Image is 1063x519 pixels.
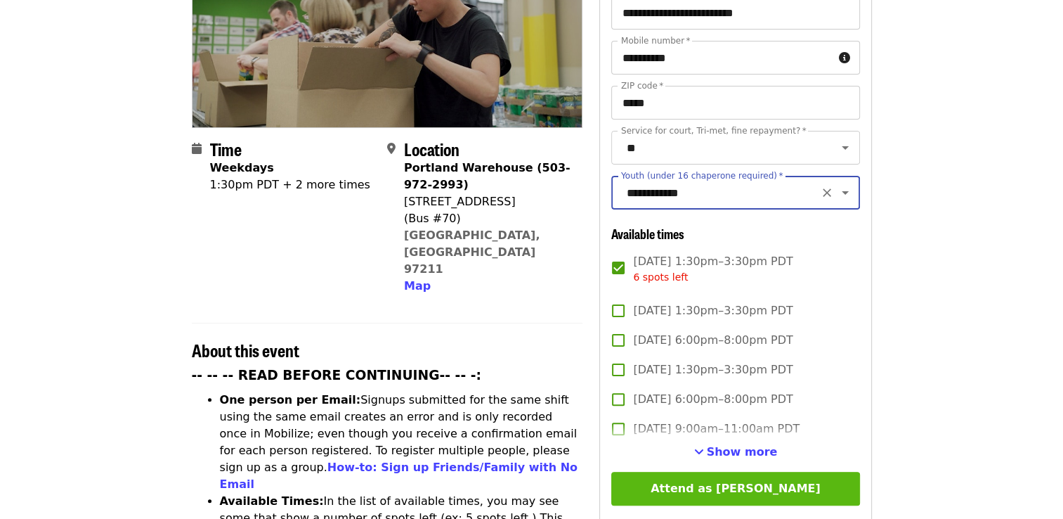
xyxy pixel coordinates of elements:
[192,338,299,362] span: About this event
[404,210,571,227] div: (Bus #70)
[220,392,583,493] li: Signups submitted for the same shift using the same email creates an error and is only recorded o...
[404,161,570,191] strong: Portland Warehouse (503-972-2993)
[817,183,837,203] button: Clear
[220,393,361,406] strong: One person per Email:
[192,368,481,383] strong: -- -- -- READ BEFORE CONTINUING-- -- -:
[404,136,459,161] span: Location
[404,229,540,276] a: [GEOGRAPHIC_DATA], [GEOGRAPHIC_DATA] 97211
[633,302,793,319] span: [DATE] 1:30pm–3:30pm PDT
[404,278,431,295] button: Map
[633,421,800,437] span: [DATE] 9:00am–11:00am PDT
[210,177,370,193] div: 1:30pm PDT + 2 more times
[633,361,793,378] span: [DATE] 1:30pm–3:30pm PDT
[633,253,793,285] span: [DATE] 1:30pm–3:30pm PDT
[707,445,778,459] span: Show more
[220,494,324,508] strong: Available Times:
[611,41,833,75] input: Mobile number
[621,37,690,45] label: Mobile number
[633,271,688,283] span: 6 spots left
[210,161,274,174] strong: Weekdays
[621,172,783,180] label: Youth (under 16 chaperone required)
[220,461,578,491] a: How-to: Sign up Friends/Family with No Email
[210,136,242,161] span: Time
[611,472,859,506] button: Attend as [PERSON_NAME]
[387,142,396,155] i: map-marker-alt icon
[839,51,850,65] i: circle-info icon
[404,193,571,210] div: [STREET_ADDRESS]
[633,391,793,408] span: [DATE] 6:00pm–8:00pm PDT
[611,224,684,243] span: Available times
[192,142,202,155] i: calendar icon
[835,138,855,158] button: Open
[611,86,859,120] input: ZIP code
[621,82,663,90] label: ZIP code
[694,444,778,461] button: See more timeslots
[621,127,807,135] label: Service for court, Tri-met, fine repayment?
[835,183,855,203] button: Open
[633,332,793,349] span: [DATE] 6:00pm–8:00pm PDT
[404,279,431,293] span: Map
